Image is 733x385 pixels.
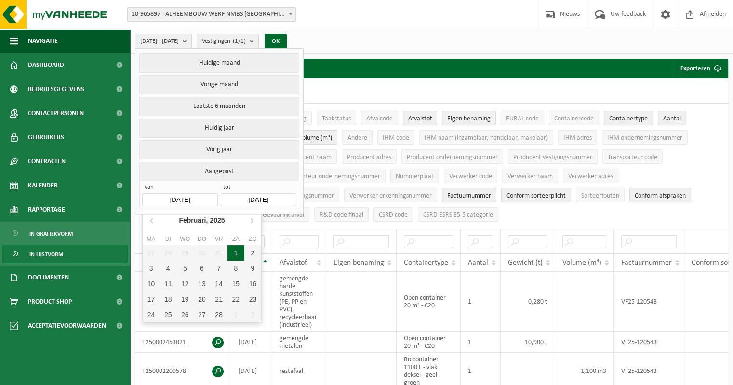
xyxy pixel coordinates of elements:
[202,34,246,49] span: Vestigingen
[602,130,688,145] button: IHM ondernemingsnummerIHM ondernemingsnummer: Activate to sort
[28,125,64,149] span: Gebruikers
[293,130,337,145] button: Volume (m³)Volume (m³): Activate to sort
[2,224,128,242] a: In grafiekvorm
[423,212,493,219] span: CSRD ESRS E5-5 categorie
[244,307,261,322] div: 2
[442,188,496,202] button: FactuurnummerFactuurnummer: Activate to sort
[211,234,227,244] div: vr
[160,276,176,292] div: 11
[263,212,304,219] span: Gevaarlijk afval
[135,272,231,332] td: T250002459008
[287,154,332,161] span: Producent naam
[28,198,65,222] span: Rapportage
[160,245,176,261] div: 28
[418,207,498,222] button: CSRD ESRS E5-5 categorieCSRD ESRS E5-5 categorie: Activate to sort
[673,59,727,78] button: Exporteren
[160,234,176,244] div: di
[621,259,672,266] span: Factuurnummer
[193,292,210,307] div: 20
[404,259,448,266] span: Containertype
[468,259,488,266] span: Aantal
[193,307,210,322] div: 27
[419,130,553,145] button: IHM naam (inzamelaar, handelaar, makelaar)IHM naam (inzamelaar, handelaar, makelaar): Activate to...
[377,130,414,145] button: IHM codeIHM code: Activate to sort
[193,234,210,244] div: do
[629,188,691,202] button: Conform afspraken : Activate to sort
[506,115,539,122] span: EURAL code
[361,111,398,125] button: AfvalcodeAfvalcode: Activate to sort
[160,292,176,307] div: 18
[513,154,592,161] span: Producent vestigingsnummer
[211,276,227,292] div: 14
[139,119,299,138] button: Huidig jaar
[342,130,373,145] button: AndereAndere: Activate to sort
[221,184,296,193] span: tot
[28,53,64,77] span: Dashboard
[160,307,176,322] div: 25
[211,245,227,261] div: 31
[160,261,176,276] div: 4
[277,169,386,183] button: Transporteur ondernemingsnummerTransporteur ondernemingsnummer : Activate to sort
[396,173,434,180] span: Nummerplaat
[210,217,225,224] i: 2025
[28,290,72,314] span: Product Shop
[197,34,259,48] button: Vestigingen(1/1)
[227,292,244,307] div: 22
[282,173,380,180] span: Transporteur ondernemingsnummer
[663,115,681,122] span: Aantal
[397,332,461,353] td: Open container 20 m³ - C20
[176,234,193,244] div: wo
[143,261,160,276] div: 3
[281,149,337,164] button: Producent naamProducent naam: Activate to sort
[143,234,160,244] div: ma
[28,29,58,53] span: Navigatie
[227,245,244,261] div: 1
[176,307,193,322] div: 26
[501,111,544,125] button: EURAL codeEURAL code: Activate to sort
[257,207,309,222] button: Gevaarlijk afval : Activate to sort
[608,154,657,161] span: Transporteur code
[562,259,601,266] span: Volume (m³)
[635,192,686,199] span: Conform afspraken
[227,261,244,276] div: 8
[139,75,299,94] button: Vorige maand
[607,134,682,142] span: IHM ondernemingsnummer
[227,307,244,322] div: 1
[299,134,332,142] span: Volume (m³)
[272,272,326,332] td: gemengde harde kunststoffen (PE, PP en PVC), recycleerbaar (industrieel)
[193,276,210,292] div: 13
[461,332,501,353] td: 1
[425,134,548,142] span: IHM naam (inzamelaar, handelaar, makelaar)
[558,130,597,145] button: IHM adresIHM adres: Activate to sort
[333,259,384,266] span: Eigen benaming
[143,276,160,292] div: 10
[390,169,439,183] button: NummerplaatNummerplaat: Activate to sort
[444,169,497,183] button: Verwerker codeVerwerker code: Activate to sort
[501,332,555,353] td: 10,900 t
[135,332,231,353] td: T250002453021
[349,192,432,199] span: Verwerker erkenningsnummer
[501,272,555,332] td: 0,280 t
[244,276,261,292] div: 16
[549,111,599,125] button: ContainercodeContainercode: Activate to sort
[508,149,598,164] button: Producent vestigingsnummerProducent vestigingsnummer: Activate to sort
[28,266,69,290] span: Documenten
[317,111,356,125] button: TaakstatusTaakstatus: Activate to sort
[397,272,461,332] td: Open container 20 m³ - C20
[379,212,408,219] span: CSRD code
[614,272,684,332] td: VF25-120543
[442,111,496,125] button: Eigen benamingEigen benaming: Activate to sort
[211,307,227,322] div: 28
[502,169,558,183] button: Verwerker naamVerwerker naam: Activate to sort
[408,115,432,122] span: Afvalstof
[233,38,246,44] count: (1/1)
[604,111,653,125] button: ContainertypeContainertype: Activate to sort
[176,261,193,276] div: 5
[401,149,503,164] button: Producent ondernemingsnummerProducent ondernemingsnummer: Activate to sort
[28,173,58,198] span: Kalender
[143,292,160,307] div: 17
[139,53,299,73] button: Huidige maand
[175,212,228,228] div: Februari,
[143,307,160,322] div: 24
[28,101,84,125] span: Contactpersonen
